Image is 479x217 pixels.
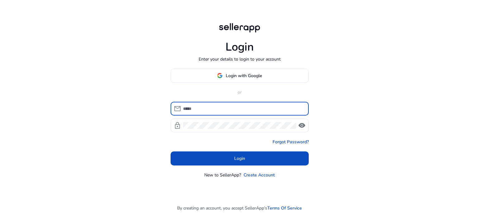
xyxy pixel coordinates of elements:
[244,172,275,178] a: Create Account
[225,40,254,54] h1: Login
[217,73,223,78] img: google-logo.svg
[171,69,309,83] button: Login with Google
[234,155,245,162] span: Login
[204,172,241,178] p: New to SellerApp?
[298,122,306,129] span: visibility
[174,122,181,129] span: lock
[226,72,262,79] span: Login with Google
[174,105,181,112] span: mail
[171,151,309,165] button: Login
[273,139,309,145] a: Forgot Password?
[171,89,309,96] p: or
[267,205,302,211] a: Terms Of Service
[199,56,281,62] p: Enter your details to login to your account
